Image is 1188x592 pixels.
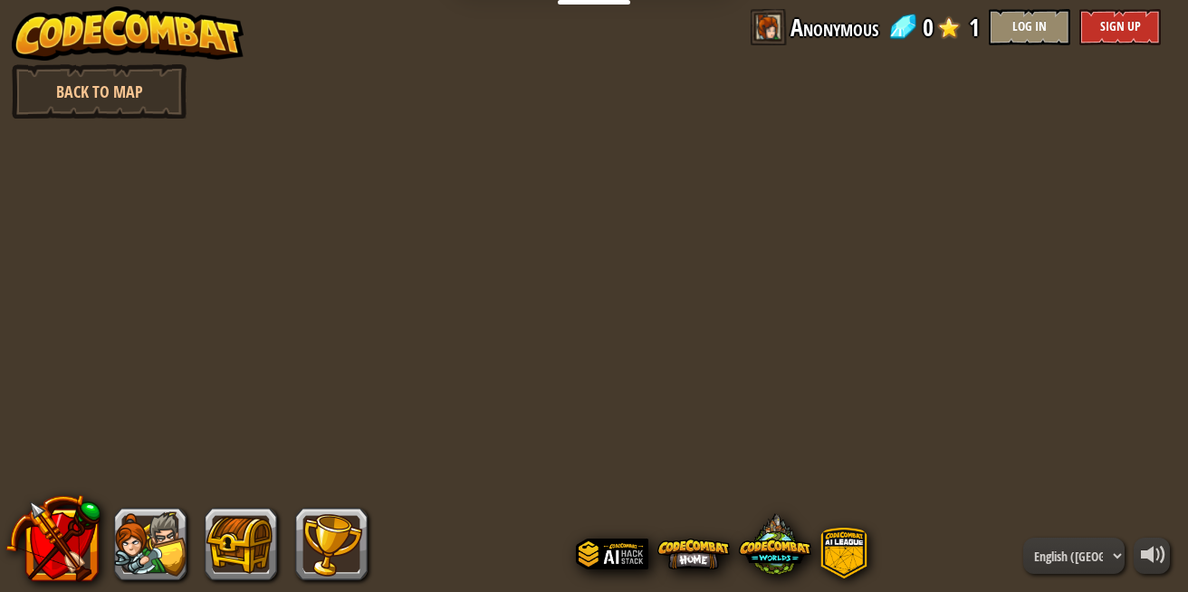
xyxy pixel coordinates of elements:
[1079,9,1161,45] button: Sign Up
[12,64,187,119] a: Back to Map
[790,9,878,45] span: Anonymous
[12,6,244,61] img: CodeCombat - Learn how to code by playing a game
[923,9,934,45] span: 0
[969,9,980,45] span: 1
[1023,538,1125,574] select: Languages
[989,9,1070,45] button: Log In
[1134,538,1170,574] button: Adjust volume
